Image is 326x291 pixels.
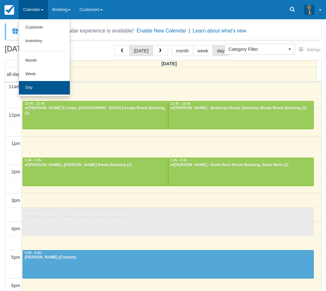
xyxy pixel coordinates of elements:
a: Learn about what's new [193,28,246,33]
span: 11am [9,84,20,89]
a: Inventory [19,34,70,48]
div: [PERSON_NAME], [PERSON_NAME] Room Booking (2) [24,163,166,168]
span: 6pm [11,283,20,288]
a: Customer [19,21,70,34]
span: 3:30 - 4:30 [25,208,41,212]
span: 12pm [9,113,20,118]
button: [DATE] [129,45,153,56]
div: [PERSON_NAME] (Custom) [24,255,312,260]
button: Category Filter [224,44,295,55]
span: Category Filter [229,46,287,52]
img: checkfront-main-nav-mini-logo.png [5,5,14,15]
span: Settings [307,48,321,52]
a: 11:45 - 12:45[PERSON_NAME] Escape, [GEOGRAPHIC_DATA] Escape Room Booking (2) [23,101,168,129]
button: week [193,45,213,56]
a: 5:00 - 6:00[PERSON_NAME] (Custom) [23,250,314,278]
a: 1:45 - 2:45[PERSON_NAME] - Bank Heist Room Booking, Bank Heist (2) [168,158,314,186]
span: [DATE] [161,61,177,66]
span: 1:45 - 2:45 [25,159,41,162]
a: Week [19,68,70,81]
span: | [189,28,190,33]
button: day [213,45,229,56]
div: [PERSON_NAME] - Bank Heist Room Booking, Bank Heist (2) [170,163,312,168]
button: Enable New Calendar [137,28,186,34]
span: 1pm [11,141,20,146]
button: month [172,45,194,56]
div: [PERSON_NAME], [PERSON_NAME] Room Booking (2) [24,213,312,218]
span: 11:45 - 12:45 [170,102,190,105]
a: 11:45 - 12:45[PERSON_NAME] - Bellamys Booty, Bellamys Booty Room Booking (2) [168,101,314,129]
span: 3pm [11,198,20,203]
a: 3:30 - 4:30[PERSON_NAME], [PERSON_NAME] Room Booking (2) [23,207,314,236]
div: [PERSON_NAME] Escape, [GEOGRAPHIC_DATA] Escape Room Booking (2) [24,106,166,116]
span: 1:45 - 2:45 [170,159,187,162]
span: 11:45 - 12:45 [25,102,45,105]
span: 2pm [11,169,20,174]
h2: [DATE] [5,45,86,57]
img: A3 [304,5,314,15]
a: Day [19,81,70,95]
div: [PERSON_NAME] - Bellamys Booty, Bellamys Booty Room Booking (2) [170,106,312,111]
a: Month [19,54,70,68]
span: 5:00 - 6:00 [25,251,41,255]
a: 1:45 - 2:45[PERSON_NAME], [PERSON_NAME] Room Booking (2) [23,158,168,186]
span: 4pm [11,226,20,231]
button: Settings [295,45,324,55]
div: A new Booking Calendar experience is available! [22,27,134,35]
span: all-day [7,72,20,77]
ul: Calendar [19,19,70,96]
span: 5pm [11,255,20,260]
